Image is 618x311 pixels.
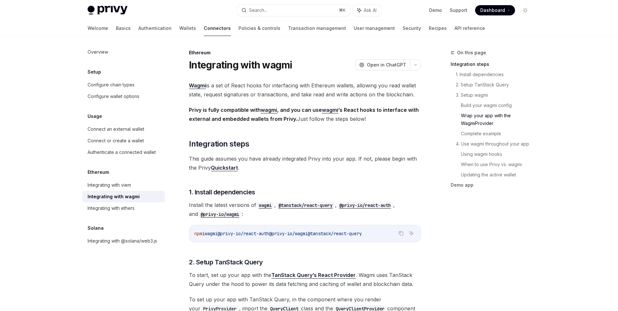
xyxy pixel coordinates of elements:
[88,81,135,89] div: Configure chain types
[82,191,165,202] a: Integrating with wagmi
[189,105,421,123] span: Just follow the steps below!
[353,4,381,16] button: Ask AI
[88,21,108,36] a: Welcome
[249,6,267,14] div: Search...
[189,258,263,267] span: 2. Setup TanStack Query
[116,21,131,36] a: Basics
[475,5,515,15] a: Dashboard
[82,46,165,58] a: Overview
[82,235,165,247] a: Integrating with @solana/web3.js
[189,188,255,197] span: 1. Install dependencies
[403,21,421,36] a: Security
[88,48,108,56] div: Overview
[429,7,442,13] a: Demo
[256,202,274,208] a: wagmi
[88,125,144,133] div: Connect an external wallet
[88,204,135,212] div: Integrating with ethers
[456,80,536,90] a: 2. Setup TanStack Query
[354,21,395,36] a: User management
[461,111,536,129] a: Wrap your app with the WagmiProvider
[198,211,242,217] a: @privy-io/wagmi
[88,6,127,15] img: light logo
[82,179,165,191] a: Integrating with viem
[88,112,102,120] h5: Usage
[364,7,377,13] span: Ask AI
[189,139,249,149] span: Integration steps
[189,271,421,289] span: To start, set up your app with the . Wagmi uses TanStack Query under the hood to power its data f...
[88,93,139,100] div: Configure wallet options
[194,231,202,236] span: npm
[451,59,536,69] a: Integration steps
[218,231,269,236] span: @privy-io/react-auth
[261,107,277,113] a: wagmi
[397,229,405,237] button: Copy the contents from the code block
[269,231,308,236] span: @privy-io/wagmi
[456,69,536,80] a: 1. Install dependencies
[407,229,416,237] button: Ask AI
[454,21,485,36] a: API reference
[461,129,536,139] a: Complete example
[457,49,486,57] span: On this page
[288,21,346,36] a: Transaction management
[239,21,280,36] a: Policies & controls
[179,21,196,36] a: Wallets
[461,170,536,180] a: Updating the active wallet
[456,139,536,149] a: 4. Use wagmi throughout your app
[429,21,447,36] a: Recipes
[276,202,335,208] a: @tanstack/react-query
[211,164,238,171] a: Quickstart
[456,90,536,100] a: 3. Setup wagmi
[520,5,530,15] button: Toggle dark mode
[189,49,421,56] div: Ethereum
[308,231,362,236] span: @tanstack/react-query
[367,62,406,68] span: Open in ChatGPT
[189,81,421,99] span: is a set of React hooks for interfacing with Ethereum wallets, allowing you read wallet state, re...
[88,193,140,200] div: Integrating with wagmi
[82,79,165,91] a: Configure chain types
[461,159,536,170] a: When to use Privy vs. wagmi
[88,68,101,76] h5: Setup
[82,91,165,102] a: Configure wallet options
[204,21,231,36] a: Connectors
[82,123,165,135] a: Connect an external wallet
[461,100,536,111] a: Build your wagmi config
[461,149,536,159] a: Using wagmi hooks
[189,154,421,172] span: This guide assumes you have already integrated Privy into your app. If not, please begin with the...
[88,148,156,156] div: Authenticate a connected wallet
[480,7,505,13] span: Dashboard
[450,7,467,13] a: Support
[82,202,165,214] a: Integrating with ethers
[337,202,393,208] a: @privy-io/react-auth
[451,180,536,190] a: Demo app
[271,272,356,279] a: TanStack Query’s React Provider
[189,107,419,122] strong: Privy is fully compatible with , and you can use ’s React hooks to interface with external and em...
[82,135,165,147] a: Connect or create a wallet
[88,224,104,232] h5: Solana
[88,181,131,189] div: Integrating with viem
[202,231,205,236] span: i
[88,168,109,176] h5: Ethereum
[237,4,350,16] button: Search...⌘K
[189,200,421,218] span: Install the latest versions of , , , and :
[189,82,206,89] a: Wagmi
[355,59,410,70] button: Open in ChatGPT
[339,8,346,13] span: ⌘ K
[138,21,172,36] a: Authentication
[82,147,165,158] a: Authenticate a connected wallet
[205,231,218,236] span: wagmi
[88,137,144,145] div: Connect or create a wallet
[322,107,338,113] a: wagmi
[189,59,292,71] h1: Integrating with wagmi
[88,237,157,245] div: Integrating with @solana/web3.js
